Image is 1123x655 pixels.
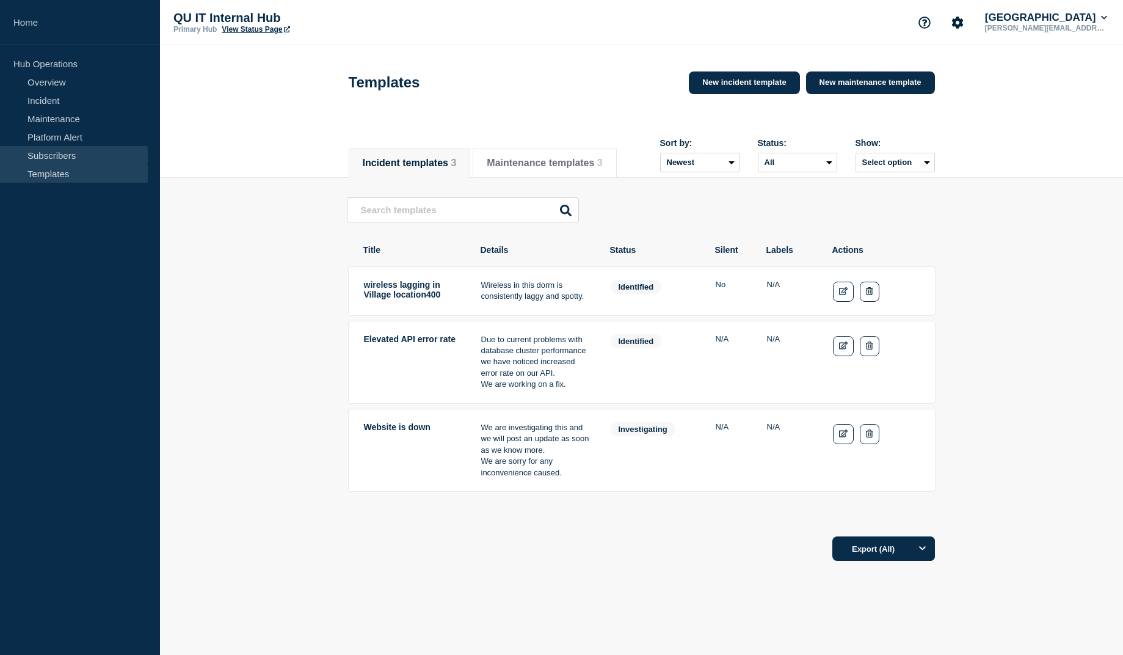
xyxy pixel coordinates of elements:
[860,336,879,356] button: Delete
[833,424,854,444] a: Edit
[597,158,603,168] span: 3
[611,334,662,348] span: identified
[363,334,461,391] td: Title: Elevated API error rate
[912,10,937,35] button: Support
[832,244,920,255] th: Actions
[349,74,420,91] h1: Templates
[480,244,590,255] th: Details
[766,244,812,255] th: Labels
[983,12,1110,24] button: [GEOGRAPHIC_DATA]
[766,422,813,479] td: Labels: global.none
[689,71,799,94] a: New incident template
[660,138,740,148] div: Sort by:
[832,334,920,391] td: Actions: Edit Delete
[481,334,591,391] td: Details: Due to current problems with database cluster performance we have noticed increased erro...
[611,280,662,294] span: identified
[660,153,740,172] select: Sort by
[610,279,696,303] td: Status: identified
[347,197,579,222] input: Search templates
[173,25,217,34] p: Primary Hub
[983,24,1110,32] p: [PERSON_NAME][EMAIL_ADDRESS][DOMAIN_NAME]
[715,334,747,391] td: Silent: N/A
[481,280,590,302] p: Wireless in this dorm is consistently laggy and spotty.
[832,279,920,303] td: Actions: Edit Delete
[945,10,970,35] button: Account settings
[481,279,591,303] td: Details: Wireless in this dorm is consistently laggy and spotty.<br/>
[481,456,590,478] p: We are sorry for any inconvenience caused.
[856,153,935,172] button: Select option
[610,422,696,479] td: Status: investigating
[609,244,695,255] th: Status
[860,424,879,444] button: Delete
[173,11,418,25] p: QU IT Internal Hub
[487,158,602,169] button: Maintenance templates 3
[714,244,746,255] th: Silent
[806,71,935,94] a: New maintenance template
[451,158,456,168] span: 3
[766,279,813,303] td: Labels: global.none
[910,536,935,561] button: Options
[833,336,854,356] a: Edit
[611,422,675,436] span: investigating
[833,282,854,302] a: Edit
[481,334,590,379] p: Due to current problems with database cluster performance we have noticed increased error rate on...
[758,138,837,148] div: Status:
[856,138,935,148] div: Show:
[363,422,461,479] td: Title: Website is down
[832,536,935,561] button: Export (All)
[363,158,457,169] button: Incident templates 3
[758,153,837,172] select: Status
[481,379,590,390] p: We are working on a fix.
[715,279,747,303] td: Silent: No
[715,422,747,479] td: Silent: N/A
[860,282,879,302] button: Delete
[363,279,461,303] td: Title: wireless lagging in Village location400
[363,244,460,255] th: Title
[481,422,591,479] td: Details: We are investigating this and we will post an update as soon as we know more.<br> We are...
[481,422,590,456] p: We are investigating this and we will post an update as soon as we know more.
[832,422,920,479] td: Actions: Edit Delete
[766,334,813,391] td: Labels: global.none
[222,25,289,34] a: View Status Page
[610,334,696,391] td: Status: identified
